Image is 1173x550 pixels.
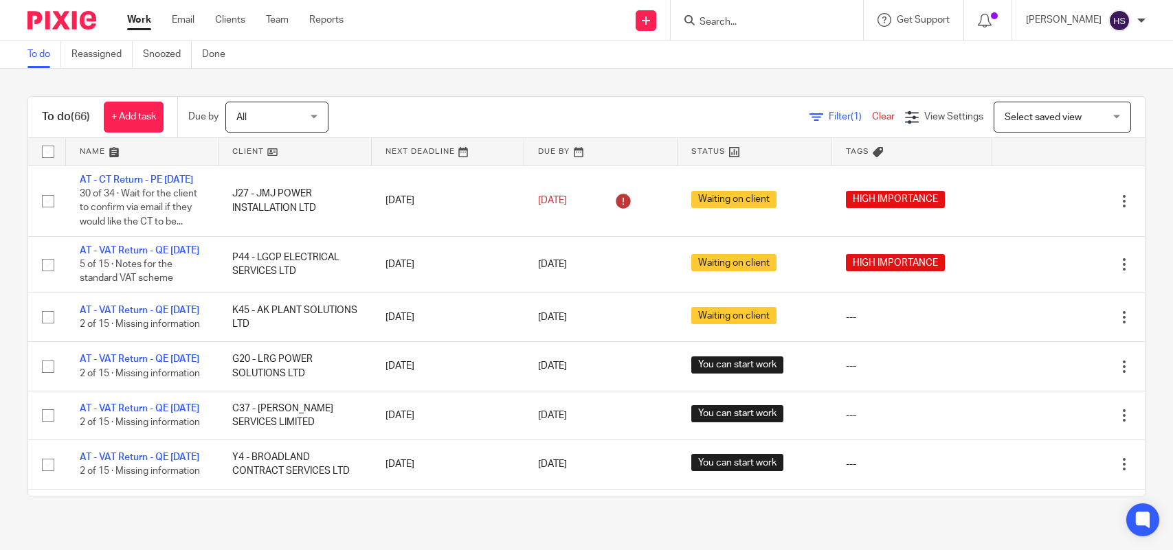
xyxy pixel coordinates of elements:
[309,13,344,27] a: Reports
[851,112,862,122] span: (1)
[71,41,133,68] a: Reassigned
[924,112,983,122] span: View Settings
[266,13,289,27] a: Team
[1005,113,1082,122] span: Select saved view
[846,191,945,208] span: HIGH IMPORTANCE
[538,459,567,469] span: [DATE]
[538,196,567,205] span: [DATE]
[897,15,950,25] span: Get Support
[846,148,869,155] span: Tags
[80,319,200,329] span: 2 of 15 · Missing information
[215,13,245,27] a: Clients
[219,165,371,236] td: J27 - JMJ POWER INSTALLATION LTD
[80,260,173,284] span: 5 of 15 · Notes for the standard VAT scheme
[80,189,197,227] span: 30 of 34 · Wait for the client to confirm via email if they would like the CT to be...
[538,312,567,322] span: [DATE]
[80,369,200,378] span: 2 of 15 · Missing information
[104,102,164,133] a: + Add task
[846,409,978,422] div: ---
[698,16,822,29] input: Search
[80,452,199,462] a: AT - VAT Return - QE [DATE]
[188,110,219,124] p: Due by
[846,310,978,324] div: ---
[691,405,783,422] span: You can start work
[846,254,945,271] span: HIGH IMPORTANCE
[219,236,371,293] td: P44 - LGCP ELECTRICAL SERVICES LTD
[42,110,90,124] h1: To do
[1026,13,1102,27] p: [PERSON_NAME]
[80,175,193,185] a: AT - CT Return - PE [DATE]
[538,260,567,269] span: [DATE]
[691,191,777,208] span: Waiting on client
[372,236,524,293] td: [DATE]
[1108,10,1130,32] img: svg%3E
[219,293,371,342] td: K45 - AK PLANT SOLUTIONS LTD
[127,13,151,27] a: Work
[372,293,524,342] td: [DATE]
[80,417,200,427] span: 2 of 15 · Missing information
[538,362,567,371] span: [DATE]
[219,342,371,391] td: G20 - LRG POWER SOLUTIONS LTD
[846,359,978,373] div: ---
[691,454,783,471] span: You can start work
[372,165,524,236] td: [DATE]
[143,41,192,68] a: Snoozed
[80,246,199,255] a: AT - VAT Return - QE [DATE]
[372,391,524,439] td: [DATE]
[538,411,567,420] span: [DATE]
[219,489,371,538] td: F29 - KJF ELECTRICAL SERVICES LTD
[80,354,199,364] a: AT - VAT Return - QE [DATE]
[691,356,783,374] span: You can start work
[236,113,247,122] span: All
[219,391,371,439] td: C37 - [PERSON_NAME] SERVICES LIMITED
[691,254,777,271] span: Waiting on client
[80,404,199,413] a: AT - VAT Return - QE [DATE]
[219,440,371,489] td: Y4 - BROADLAND CONTRACT SERVICES LTD
[372,440,524,489] td: [DATE]
[846,457,978,471] div: ---
[691,307,777,324] span: Waiting on client
[829,112,872,122] span: Filter
[27,11,96,30] img: Pixie
[71,111,90,122] span: (66)
[80,306,199,315] a: AT - VAT Return - QE [DATE]
[80,467,200,477] span: 2 of 15 · Missing information
[172,13,194,27] a: Email
[372,489,524,538] td: [DATE]
[872,112,895,122] a: Clear
[372,342,524,391] td: [DATE]
[27,41,61,68] a: To do
[202,41,236,68] a: Done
